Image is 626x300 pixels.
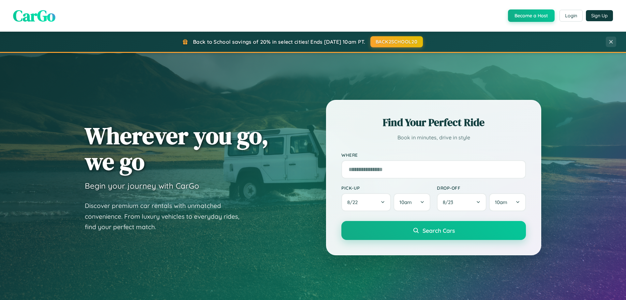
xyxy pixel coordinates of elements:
h1: Wherever you go, we go [85,123,269,174]
label: Pick-up [341,185,430,191]
span: 10am [399,199,412,205]
label: Where [341,152,526,158]
h3: Begin your journey with CarGo [85,181,199,191]
p: Discover premium car rentals with unmatched convenience. From luxury vehicles to everyday rides, ... [85,200,248,232]
span: 10am [495,199,507,205]
span: 8 / 22 [347,199,361,205]
button: 8/23 [437,193,486,211]
p: Book in minutes, drive in style [341,133,526,142]
h2: Find Your Perfect Ride [341,115,526,130]
button: Sign Up [586,10,613,21]
span: Back to School savings of 20% in select cities! Ends [DATE] 10am PT. [193,39,365,45]
button: Search Cars [341,221,526,240]
button: Login [559,10,583,22]
button: 10am [394,193,430,211]
span: 8 / 23 [443,199,456,205]
button: 10am [489,193,526,211]
button: 8/22 [341,193,391,211]
label: Drop-off [437,185,526,191]
span: Search Cars [423,227,455,234]
button: BACK2SCHOOL20 [370,36,423,47]
button: Become a Host [508,9,555,22]
span: CarGo [13,5,55,26]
